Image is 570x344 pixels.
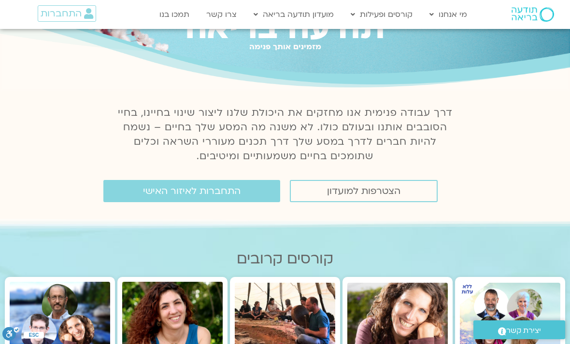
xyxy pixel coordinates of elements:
[346,5,417,24] a: קורסים ופעילות
[473,320,565,339] a: יצירת קשר
[38,5,96,22] a: התחברות
[155,5,194,24] a: תמכו בנו
[143,186,241,196] span: התחברות לאיזור האישי
[425,5,472,24] a: מי אנחנו
[512,7,554,22] img: תודעה בריאה
[201,5,242,24] a: צרו קשר
[327,186,400,196] span: הצטרפות למועדון
[112,106,458,164] p: דרך עבודה פנימית אנו מחזקים את היכולת שלנו ליצור שינוי בחיינו, בחיי הסובבים אותנו ובעולם כולו. לא...
[103,180,280,202] a: התחברות לאיזור האישי
[506,324,541,337] span: יצירת קשר
[249,5,339,24] a: מועדון תודעה בריאה
[290,180,438,202] a: הצטרפות למועדון
[5,250,565,267] h2: קורסים קרובים
[41,8,82,19] span: התחברות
